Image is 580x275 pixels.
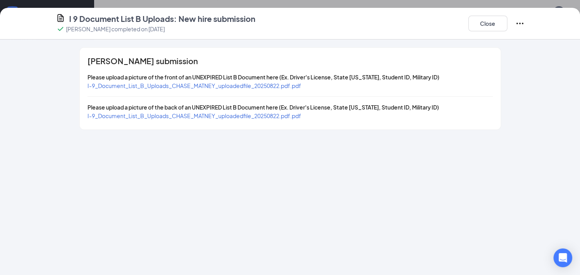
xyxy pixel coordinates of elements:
p: [PERSON_NAME] completed on [DATE] [66,25,165,33]
span: [PERSON_NAME] submission [87,57,198,65]
span: Please upload a picture of the back of an UNEXPIRED List B Document here (Ex. Driver's License, S... [87,104,439,111]
svg: Checkmark [56,24,65,34]
a: I-9_Document_List_B_Uploads_CHASE_MATNEY_uploadedfile_20250822.pdf.pdf [87,82,301,89]
h4: I 9 Document List B Uploads: New hire submission [69,13,255,24]
div: Open Intercom Messenger [553,248,572,267]
a: I-9_Document_List_B_Uploads_CHASE_MATNEY_uploadedfile_20250822.pdf.pdf [87,112,301,119]
svg: CustomFormIcon [56,13,65,23]
button: Close [468,16,507,31]
span: Please upload a picture of the front of an UNEXPIRED List B Document here (Ex. Driver's License, ... [87,74,439,81]
svg: Ellipses [515,19,525,28]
